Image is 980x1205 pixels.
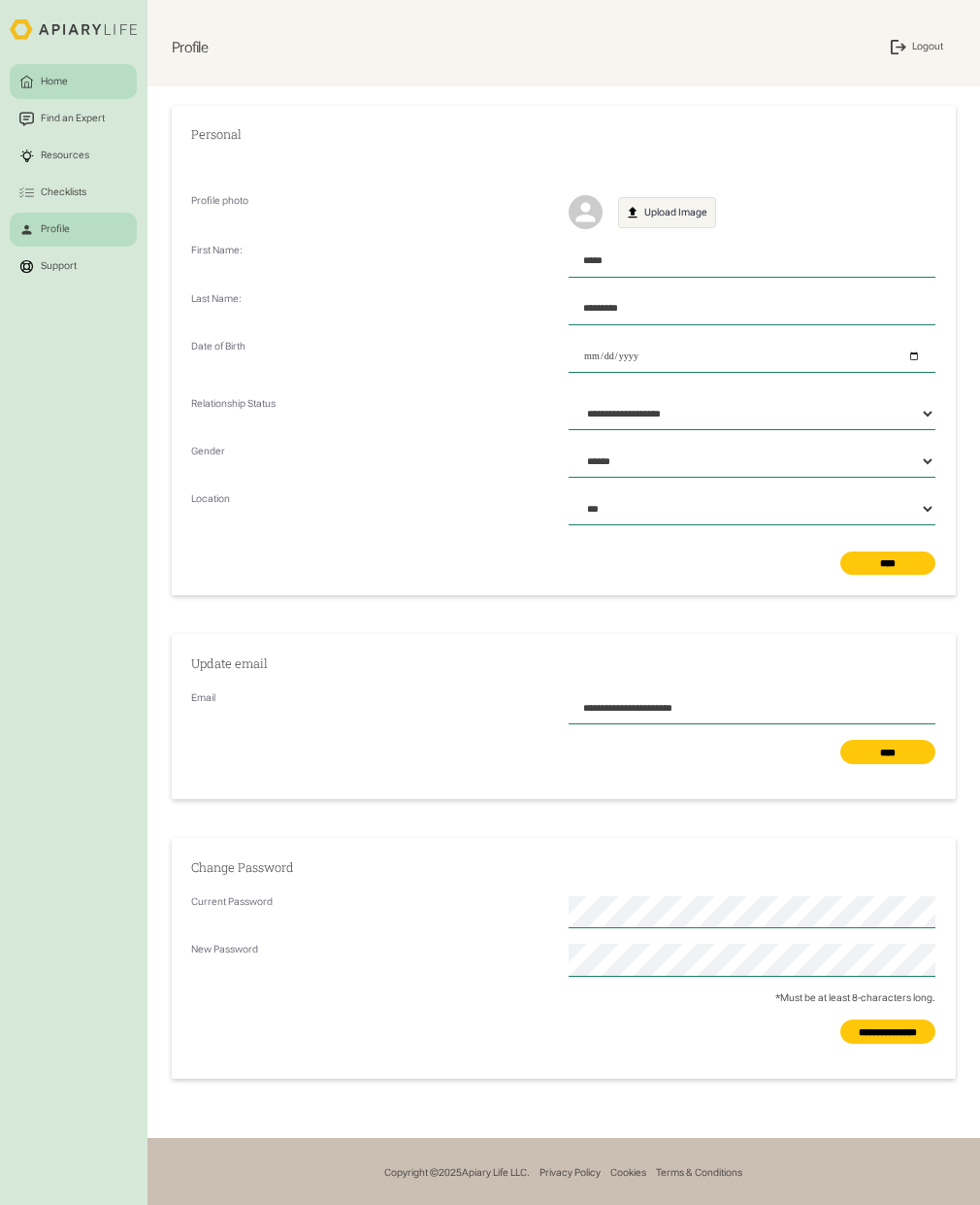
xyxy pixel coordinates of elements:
[610,1167,646,1180] a: Cookies
[38,259,79,274] div: Support
[10,64,137,99] a: Home
[191,692,558,724] p: Email
[881,29,955,64] a: Logout
[191,293,558,325] p: Last Name:
[10,250,137,285] a: Support
[38,222,72,237] div: Profile
[644,199,707,225] div: Upload Image
[191,896,558,928] p: Current Password
[191,944,558,976] p: New Password
[191,398,558,430] p: Relationship Status
[191,245,558,277] p: First Name:
[191,692,935,764] form: Email Form
[10,101,137,136] a: Find an Expert
[439,1167,462,1178] span: 2025
[191,195,558,230] p: Profile photo
[191,896,935,1044] form: Email Form
[656,1167,742,1180] a: Terms & Conditions
[38,112,107,126] div: Find an Expert
[172,39,209,56] h1: Profile
[38,75,70,89] div: Home
[191,654,935,673] h2: Update email
[191,493,558,535] p: Location
[618,197,716,228] a: Upload Image
[191,245,935,575] form: Profile Form
[38,185,88,200] div: Checklists
[909,40,945,54] div: Logout
[539,1167,601,1180] a: Privacy Policy
[191,446,558,478] p: Gender
[10,176,137,211] a: Checklists
[191,125,558,144] h2: Personal
[775,992,935,1005] div: *Must be at least 8-characters long.
[191,341,558,383] p: Date of Birth
[38,149,91,163] div: Resources
[191,858,935,877] h2: Change Password
[10,139,137,174] a: Resources
[10,213,137,248] a: Profile
[384,1167,530,1180] div: Copyright © Apiary Life LLC.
